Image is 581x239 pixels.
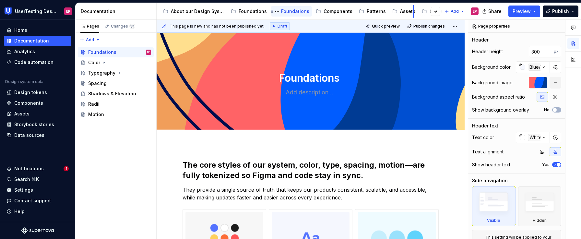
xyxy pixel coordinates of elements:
[15,8,56,15] div: UserTesting Design System
[88,111,104,118] div: Motion
[472,161,510,168] div: Show header text
[14,187,33,193] div: Settings
[14,208,25,215] div: Help
[14,59,53,66] div: Code automation
[472,107,529,113] div: Show background overlay
[170,24,265,29] span: This page is new and has not been published yet.
[78,35,102,44] button: Add
[88,59,100,66] div: Color
[4,185,71,195] a: Settings
[64,166,69,171] span: 1
[187,70,432,86] textarea: Foundations
[81,8,154,15] div: Documentation
[14,132,44,138] div: Data sources
[451,9,459,14] span: Add
[80,24,99,29] div: Pages
[405,22,448,31] button: Publish changes
[488,8,502,15] span: Share
[14,100,43,106] div: Components
[533,218,547,223] div: Hidden
[14,38,49,44] div: Documentation
[271,6,312,17] a: Foundations
[367,8,386,15] div: Patterns
[5,7,12,15] img: 41adf70f-fc1c-4662-8e2d-d2ab9c673b1b.png
[4,196,71,206] button: Contact support
[4,98,71,108] a: Components
[14,176,39,183] div: Search ⌘K
[281,8,309,15] div: Foundations
[147,49,150,55] div: EP
[516,61,550,73] button: Blue/25
[5,79,43,84] div: Design system data
[390,6,418,17] a: Assets
[129,24,135,29] span: 31
[513,8,531,15] span: Preview
[4,36,71,46] a: Documentation
[443,7,467,16] button: Add
[542,162,550,167] label: Yes
[472,186,516,226] div: Visible
[86,37,94,42] span: Add
[313,6,355,17] a: Components
[239,8,267,15] div: Foundations
[4,174,71,185] button: Search ⌘K
[554,49,559,54] p: px
[78,68,154,78] a: Typography
[171,8,224,15] div: About our Design System
[4,87,71,98] a: Design tokens
[78,109,154,120] a: Motion
[472,149,504,155] div: Text alignment
[4,109,71,119] a: Assets
[364,22,403,31] button: Quick preview
[78,99,154,109] a: Radii
[552,8,569,15] span: Publish
[4,119,71,130] a: Storybook stories
[516,132,550,143] button: White
[473,9,477,14] div: EP
[14,27,27,33] div: Home
[472,94,525,100] div: Background aspect ratio
[372,24,400,29] span: Quick preview
[14,48,35,55] div: Analytics
[88,49,116,55] div: Foundations
[356,6,388,17] a: Patterns
[472,64,511,70] div: Background color
[518,186,562,226] div: Hidden
[88,90,136,97] div: Shadows & Elevation
[528,64,547,71] div: Blue/25
[487,218,500,223] div: Visible
[78,89,154,99] a: Shadows & Elevation
[14,165,44,172] div: Notifications
[413,24,445,29] span: Publish changes
[111,24,135,29] div: Changes
[78,47,154,120] div: Page tree
[472,79,513,86] div: Background image
[472,37,489,43] div: Header
[528,134,543,141] div: White
[21,227,54,234] a: Supernova Logo
[14,111,30,117] div: Assets
[14,197,51,204] div: Contact support
[4,25,71,35] a: Home
[543,6,578,17] button: Publish
[78,78,154,89] a: Spacing
[14,121,54,128] div: Storybook stories
[400,8,415,15] div: Assets
[324,8,352,15] div: Components
[479,6,506,17] button: Share
[88,80,107,87] div: Spacing
[4,206,71,217] button: Help
[88,101,100,107] div: Radii
[183,160,439,181] h2: The core styles of our system, color, type, spacing, motion—are fully tokenized so Figma and code...
[472,177,508,184] div: Side navigation
[472,123,498,129] div: Header text
[160,5,441,18] div: Page tree
[88,70,115,76] div: Typography
[66,9,70,14] div: EP
[228,6,269,17] a: Foundations
[4,130,71,140] a: Data sources
[1,4,74,18] button: UserTesting Design SystemEP
[544,107,550,113] label: No
[14,89,47,96] div: Design tokens
[78,57,154,68] a: Color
